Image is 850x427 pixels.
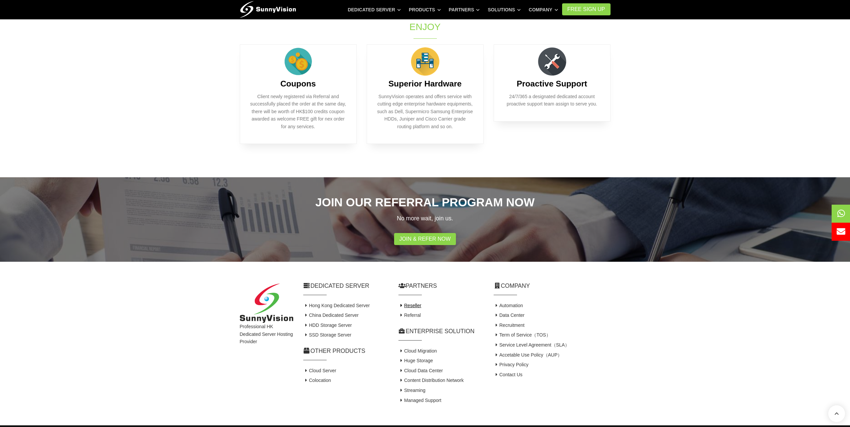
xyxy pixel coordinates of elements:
a: Reseller [398,303,421,308]
a: Accetable Use Policy（AUP） [494,352,562,358]
h2: Other Products [303,347,388,355]
a: Content Distribution Network [398,378,464,383]
h1: New Client Joined via Referral will also Enjoy [314,7,536,33]
a: Streaming [398,388,426,393]
a: Managed Support [398,398,442,403]
a: Products [409,4,441,16]
a: Automation [494,303,523,308]
img: SunnyVision Limited [240,283,293,323]
a: Solutions [488,4,521,16]
a: Recruitment [494,323,525,328]
a: Cloud Data Center [398,368,443,373]
a: Join & Refer Now [394,233,456,245]
a: China Dedicated Server [303,312,359,318]
h2: Partners [398,282,484,290]
b: Proactive Support [517,79,587,88]
a: HDD Storage Server [303,323,352,328]
a: SSD Storage Server [303,332,351,338]
a: Privacy Policy [494,362,529,367]
a: Service Level Agreement（SLA） [494,342,570,348]
img: flat-repair-tools.png [535,45,569,78]
a: Colocation [303,378,331,383]
p: Client newly registered via Referral and successfully placed the order at the same day, there wil... [250,93,346,130]
a: Dedicated Server [348,4,401,16]
img: bonus.png [282,45,315,78]
b: Superior Hardware [388,79,462,88]
h2: Dedicated Server [303,282,388,290]
a: FREE Sign Up [562,3,611,15]
p: SunnyVision operates and offers service with cutting edge enterprise hardware equipments, such as... [377,93,473,130]
a: Cloud Migration [398,348,437,354]
a: Huge Storage [398,358,433,363]
a: Cloud Server [303,368,336,373]
a: Company [529,4,558,16]
a: Hong Kong Dedicated Server [303,303,370,308]
p: 24/7/365 a designated dedicated account proactive support team assign to serve you. [504,93,600,108]
h2: Enterprise Solution [398,327,484,336]
img: flat-server.png [408,45,442,78]
div: Professional HK Dedicated Server Hosting Provider [235,283,298,405]
a: Term of Service（TOS） [494,332,551,338]
h2: Company [494,282,611,290]
a: Referral [398,312,421,318]
a: Partners [449,4,480,16]
h2: Join our Referral Program Now [240,194,611,210]
b: Coupons [280,79,316,88]
a: Contact Us [494,372,523,377]
p: No more wait, join us. [240,214,611,223]
a: Data Center [494,312,525,318]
